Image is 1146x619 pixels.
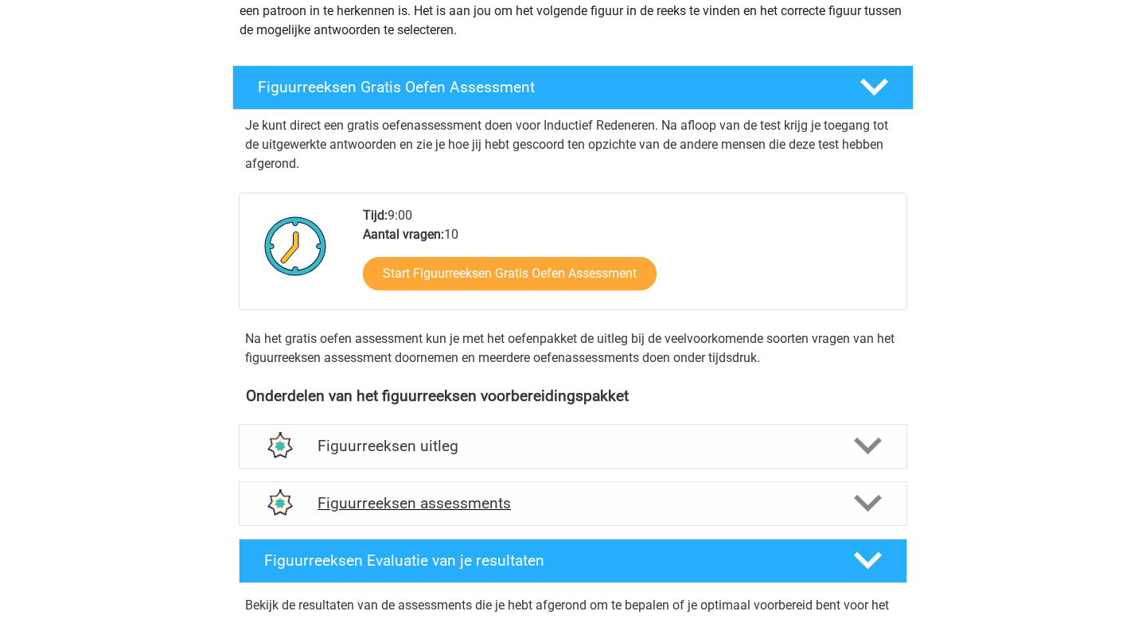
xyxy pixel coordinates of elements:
[363,227,444,242] b: Aantal vragen:
[259,483,299,524] img: figuurreeksen assessments
[351,206,906,309] div: 9:00 10
[255,206,336,286] img: Klok
[318,494,828,512] h4: Figuurreeksen assessments
[259,426,299,466] img: figuurreeksen uitleg
[226,65,920,110] a: Figuurreeksen Gratis Oefen Assessment
[239,329,907,368] div: Na het gratis oefen assessment kun je met het oefenpakket de uitleg bij de veelvoorkomende soorte...
[318,437,828,455] h4: Figuurreeksen uitleg
[363,208,388,223] b: Tijd:
[245,116,901,173] p: Je kunt direct een gratis oefenassessment doen voor Inductief Redeneren. Na afloop van de test kr...
[232,539,914,583] a: Figuurreeksen Evaluatie van je resultaten
[264,551,828,570] h4: Figuurreeksen Evaluatie van je resultaten
[246,387,900,405] h4: Onderdelen van het figuurreeksen voorbereidingspakket
[232,481,914,526] a: assessments Figuurreeksen assessments
[363,257,657,290] a: Start Figuurreeksen Gratis Oefen Assessment
[232,424,914,469] a: uitleg Figuurreeksen uitleg
[258,78,834,96] h4: Figuurreeksen Gratis Oefen Assessment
